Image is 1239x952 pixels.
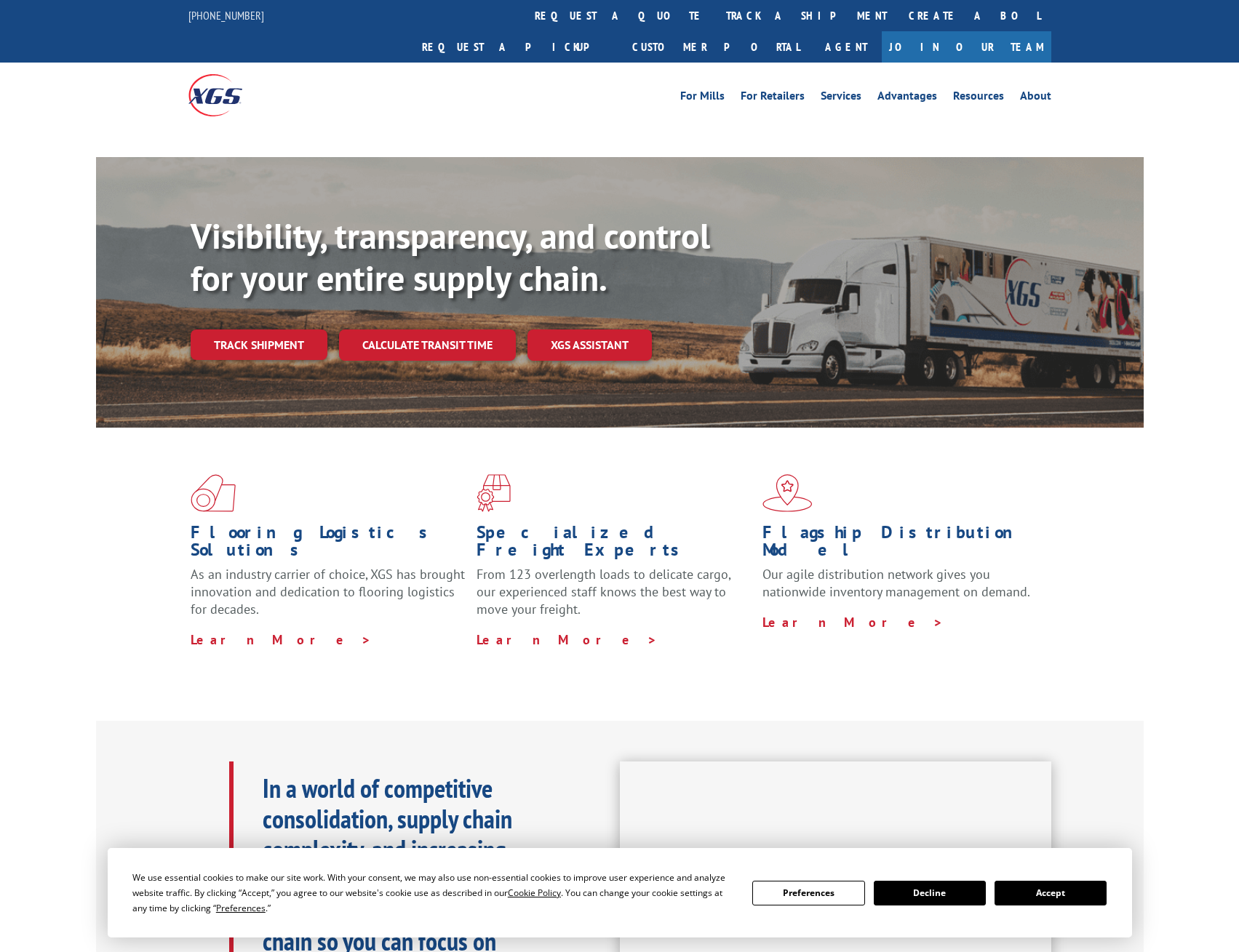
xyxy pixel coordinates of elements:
[874,881,986,905] button: Decline
[953,90,1004,106] a: Resources
[762,474,813,512] img: xgs-icon-flagship-distribution-model-red
[188,8,264,23] a: [PHONE_NUMBER]
[411,31,621,63] a: Request a pickup
[508,887,561,899] span: Cookie Policy
[741,90,805,106] a: For Retailers
[810,31,882,63] a: Agent
[339,329,516,361] a: Calculate transit time
[752,881,864,905] button: Preferences
[216,902,266,914] span: Preferences
[762,614,944,631] a: Learn More >
[821,90,861,106] a: Services
[882,31,1051,63] a: Join Our Team
[191,474,236,512] img: xgs-icon-total-supply-chain-intelligence-red
[621,31,810,63] a: Customer Portal
[680,90,725,106] a: For Mills
[1020,90,1051,106] a: About
[762,566,1030,600] span: Our agile distribution network gives you nationwide inventory management on demand.
[191,631,372,648] a: Learn More >
[477,524,752,566] h1: Specialized Freight Experts
[995,881,1107,905] button: Accept
[191,566,465,617] span: As an industry carrier of choice, XGS has brought innovation and dedication to flooring logistics...
[762,524,1037,566] h1: Flagship Distribution Model
[191,329,327,360] a: Track shipment
[877,90,937,106] a: Advantages
[132,870,735,916] div: We use essential cookies to make our site work. With your consent, we may also use non-essential ...
[527,329,652,361] a: XGS ASSISTANT
[108,848,1132,937] div: Cookie Consent Prompt
[477,474,511,512] img: xgs-icon-focused-on-flooring-red
[477,631,658,648] a: Learn More >
[191,524,466,566] h1: Flooring Logistics Solutions
[191,213,710,300] b: Visibility, transparency, and control for your entire supply chain.
[477,566,752,631] p: From 123 overlength loads to delicate cargo, our experienced staff knows the best way to move you...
